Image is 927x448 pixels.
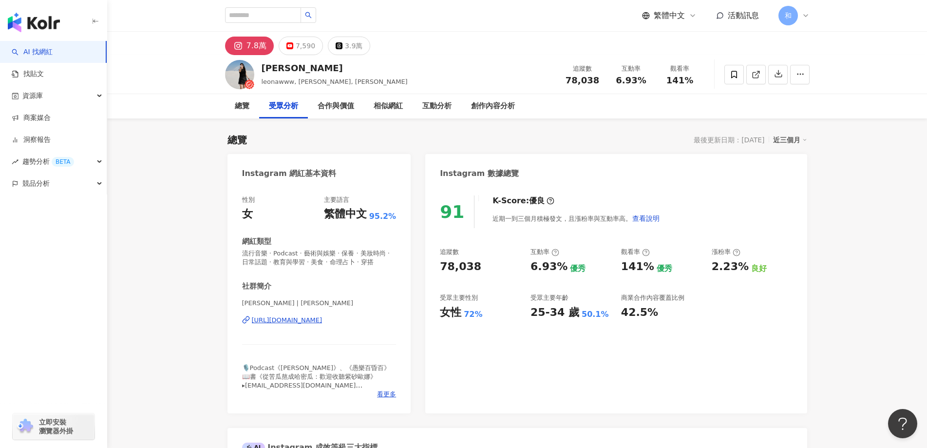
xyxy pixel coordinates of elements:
[657,263,672,274] div: 優秀
[12,113,51,123] a: 商案媒合
[225,60,254,89] img: KOL Avatar
[621,305,658,320] div: 42.5%
[616,76,646,85] span: 6.93%
[22,173,50,195] span: 競品分析
[246,39,266,53] div: 7.8萬
[324,195,349,204] div: 主要語言
[305,12,312,19] span: search
[16,419,35,434] img: chrome extension
[262,78,408,85] span: leonawww, [PERSON_NAME], [PERSON_NAME]
[242,299,397,308] span: [PERSON_NAME] | [PERSON_NAME]
[728,11,759,20] span: 活動訊息
[613,64,650,74] div: 互動率
[621,293,684,302] div: 商業合作內容覆蓋比例
[328,37,370,55] button: 3.9萬
[621,259,654,274] div: 141%
[440,305,461,320] div: 女性
[464,309,482,320] div: 72%
[242,168,337,179] div: Instagram 網紅基本資料
[440,259,481,274] div: 78,038
[39,418,73,435] span: 立即安裝 瀏覽器外掛
[785,10,792,21] span: 和
[564,64,601,74] div: 追蹤數
[369,211,397,222] span: 95.2%
[773,134,807,146] div: 近三個月
[279,37,323,55] button: 7,590
[252,316,322,325] div: [URL][DOMAIN_NAME]
[662,64,699,74] div: 觀看率
[694,136,764,144] div: 最後更新日期：[DATE]
[12,135,51,145] a: 洞察報告
[632,214,660,222] span: 查看說明
[471,100,515,112] div: 創作內容分析
[530,293,568,302] div: 受眾主要年齡
[12,47,53,57] a: searchAI 找網紅
[242,364,391,398] span: 🎙️Podcast《[PERSON_NAME]》、《愚樂百昏百》 📖書《從苦瓜熬成哈密瓜：歡迎收聽紫砂歐娜》 ▸[EMAIL_ADDRESS][DOMAIN_NAME] ▸備用小號 @leona...
[269,100,298,112] div: 受眾分析
[227,133,247,147] div: 總覽
[582,309,609,320] div: 50.1%
[570,263,586,274] div: 優秀
[530,248,559,256] div: 互動率
[440,293,478,302] div: 受眾主要性別
[12,69,44,79] a: 找貼文
[530,259,568,274] div: 6.93%
[440,202,464,222] div: 91
[13,413,95,440] a: chrome extension立即安裝 瀏覽器外掛
[888,409,917,438] iframe: Help Scout Beacon - Open
[22,85,43,107] span: 資源庫
[492,209,660,228] div: 近期一到三個月積極發文，且漲粉率與互動率高。
[12,158,19,165] span: rise
[318,100,354,112] div: 合作與價值
[374,100,403,112] div: 相似網紅
[242,207,253,222] div: 女
[225,37,274,55] button: 7.8萬
[492,195,554,206] div: K-Score :
[296,39,315,53] div: 7,590
[262,62,408,74] div: [PERSON_NAME]
[235,100,249,112] div: 總覽
[324,207,367,222] div: 繁體中文
[52,157,74,167] div: BETA
[242,195,255,204] div: 性別
[632,209,660,228] button: 查看說明
[22,151,74,173] span: 趨勢分析
[377,390,396,399] span: 看更多
[529,195,545,206] div: 優良
[566,75,599,85] span: 78,038
[712,259,749,274] div: 2.23%
[242,316,397,325] a: [URL][DOMAIN_NAME]
[422,100,452,112] div: 互動分析
[242,249,397,267] span: 流行音樂 · Podcast · 藝術與娛樂 · 保養 · 美妝時尚 · 日常話題 · 教育與學習 · 美食 · 命理占卜 · 穿搭
[242,281,271,292] div: 社群簡介
[440,168,519,179] div: Instagram 數據總覽
[242,236,271,247] div: 網紅類型
[654,10,685,21] span: 繁體中文
[621,248,650,256] div: 觀看率
[666,76,694,85] span: 141%
[8,13,60,32] img: logo
[751,263,767,274] div: 良好
[530,305,579,320] div: 25-34 歲
[345,39,362,53] div: 3.9萬
[712,248,740,256] div: 漲粉率
[440,248,459,256] div: 追蹤數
